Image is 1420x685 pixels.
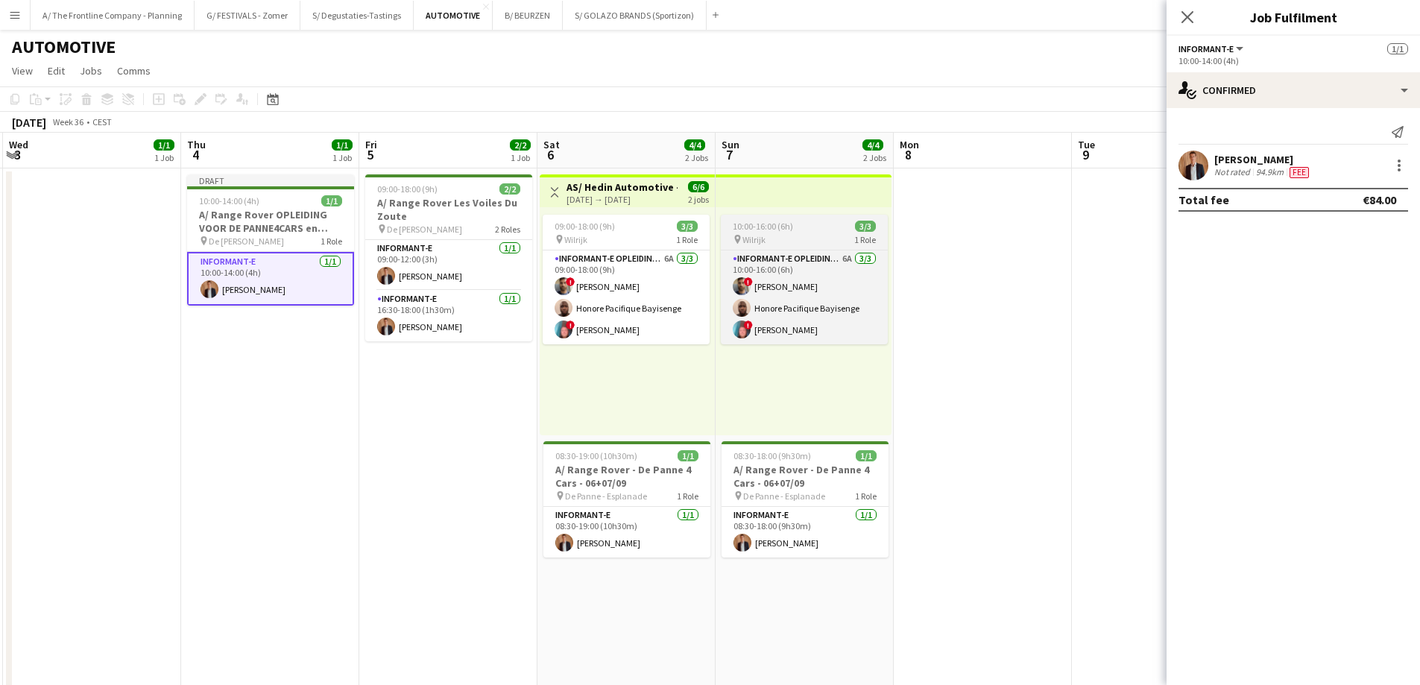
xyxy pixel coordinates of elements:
span: De Panne - Esplanade [743,490,825,502]
app-card-role: Informant-e Opleiding - Formation6A3/310:00-16:00 (6h)![PERSON_NAME]Honore Pacifique Bayisenge![P... [721,250,888,344]
a: Comms [111,61,157,81]
h3: A/ Range Rover OPLEIDING VOOR DE PANNE4CARS en [PERSON_NAME] Du Zoute en [187,208,354,235]
div: [DATE] → [DATE] [567,194,678,205]
span: Wilrijk [564,234,587,245]
span: Mon [900,138,919,151]
span: 6 [541,146,560,163]
div: 1 Job [511,152,530,163]
a: View [6,61,39,81]
span: 08:30-19:00 (10h30m) [555,450,637,461]
span: 2/2 [499,183,520,195]
span: 10:00-14:00 (4h) [199,195,259,206]
button: Informant-e [1178,43,1246,54]
span: 1 Role [854,234,876,245]
button: A/ The Frontline Company - Planning [31,1,195,30]
span: 6/6 [688,181,709,192]
h3: Job Fulfilment [1167,7,1420,27]
button: AUTOMOTIVE [414,1,493,30]
span: Edit [48,64,65,78]
app-card-role: Informant-e1/116:30-18:00 (1h30m)[PERSON_NAME] [365,291,532,341]
div: €84.00 [1363,192,1396,207]
span: 1 Role [677,490,698,502]
span: 4/4 [684,139,705,151]
span: 9 [1076,146,1095,163]
span: 1/1 [678,450,698,461]
div: 1 Job [154,152,174,163]
button: S/ GOLAZO BRANDS (Sportizon) [563,1,707,30]
app-job-card: 10:00-16:00 (6h)3/3 Wilrijk1 RoleInformant-e Opleiding - Formation6A3/310:00-16:00 (6h)![PERSON_N... [721,215,888,344]
span: Week 36 [49,116,86,127]
div: Draft [187,174,354,186]
span: 1/1 [321,195,342,206]
span: 3/3 [855,221,876,232]
span: Fee [1290,167,1309,178]
div: 1 Job [332,152,352,163]
div: 2 jobs [688,192,709,205]
span: 1 Role [855,490,877,502]
app-job-card: 08:30-19:00 (10h30m)1/1A/ Range Rover - De Panne 4 Cars - 06+07/09 De Panne - Esplanade1 RoleInfo... [543,441,710,558]
div: CEST [92,116,112,127]
app-card-role: Informant-e1/108:30-19:00 (10h30m)[PERSON_NAME] [543,507,710,558]
span: 2/2 [510,139,531,151]
span: ! [744,277,753,286]
div: Crew has different fees then in role [1287,166,1312,178]
app-card-role: Informant-e Opleiding - Formation6A3/309:00-18:00 (9h)![PERSON_NAME]Honore Pacifique Bayisenge![P... [543,250,710,344]
span: 7 [719,146,739,163]
span: 4 [185,146,206,163]
span: View [12,64,33,78]
span: ! [566,321,575,329]
span: 1/1 [154,139,174,151]
h3: A/ Range Rover - De Panne 4 Cars - 06+07/09 [543,463,710,490]
span: Thu [187,138,206,151]
button: G/ FESTIVALS - Zomer [195,1,300,30]
span: 09:00-18:00 (9h) [555,221,615,232]
app-job-card: 09:00-18:00 (9h)3/3 Wilrijk1 RoleInformant-e Opleiding - Formation6A3/309:00-18:00 (9h)![PERSON_N... [543,215,710,344]
a: Jobs [74,61,108,81]
app-card-role: Informant-e1/110:00-14:00 (4h)[PERSON_NAME] [187,252,354,306]
span: 8 [897,146,919,163]
span: ! [744,321,753,329]
app-job-card: 09:00-18:00 (9h)2/2A/ Range Rover Les Voiles Du Zoute De [PERSON_NAME]2 RolesInformant-e1/109:00-... [365,174,532,341]
span: 2 Roles [495,224,520,235]
div: Confirmed [1167,72,1420,108]
span: Fri [365,138,377,151]
span: 1 Role [321,236,342,247]
span: Sun [722,138,739,151]
span: Sat [543,138,560,151]
div: 94.9km [1253,166,1287,178]
div: [PERSON_NAME] [1214,153,1312,166]
a: Edit [42,61,71,81]
div: [DATE] [12,115,46,130]
span: Tue [1078,138,1095,151]
span: 3/3 [677,221,698,232]
h3: A/ Range Rover - De Panne 4 Cars - 06+07/09 [722,463,889,490]
h3: AS/ Hedin Automotive - NIO lanceringsweekend - 30-31/08, 06-07/09 en 13-14/09 [567,180,678,194]
span: 09:00-18:00 (9h) [377,183,438,195]
span: De [PERSON_NAME] [209,236,284,247]
span: 5 [363,146,377,163]
span: 1/1 [332,139,353,151]
span: ! [566,277,575,286]
div: 2 Jobs [863,152,886,163]
span: 1 Role [676,234,698,245]
span: 4/4 [862,139,883,151]
span: Jobs [80,64,102,78]
span: 10:00-16:00 (6h) [733,221,793,232]
span: 1/1 [856,450,877,461]
app-card-role: Informant-e1/108:30-18:00 (9h30m)[PERSON_NAME] [722,507,889,558]
app-job-card: Draft10:00-14:00 (4h)1/1A/ Range Rover OPLEIDING VOOR DE PANNE4CARS en [PERSON_NAME] Du Zoute en ... [187,174,354,306]
span: Wed [9,138,28,151]
h3: A/ Range Rover Les Voiles Du Zoute [365,196,532,223]
app-card-role: Informant-e1/109:00-12:00 (3h)[PERSON_NAME] [365,240,532,291]
div: 10:00-14:00 (4h) [1178,55,1408,66]
span: Informant-e [1178,43,1234,54]
div: Total fee [1178,192,1229,207]
app-job-card: 08:30-18:00 (9h30m)1/1A/ Range Rover - De Panne 4 Cars - 06+07/09 De Panne - Esplanade1 RoleInfor... [722,441,889,558]
span: De [PERSON_NAME] [387,224,462,235]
